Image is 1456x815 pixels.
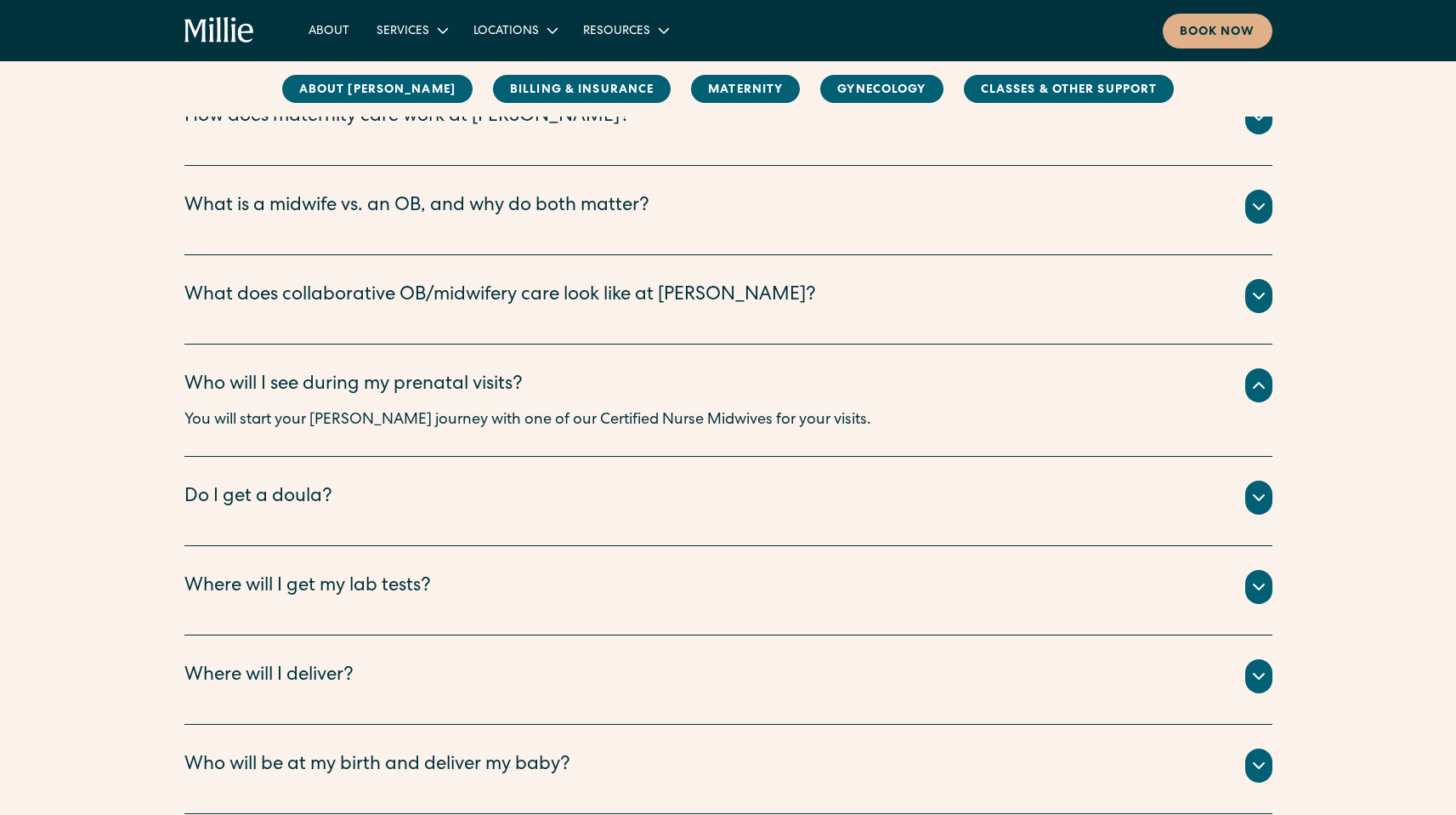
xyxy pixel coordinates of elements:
div: Locations [473,23,539,41]
div: Where will I deliver? [184,663,354,691]
div: Do I get a doula? [184,484,332,512]
a: home [184,17,255,44]
div: Resources [583,23,650,41]
div: What does collaborative OB/midwifery care look like at [PERSON_NAME]? [184,282,816,311]
a: MAternity [691,75,800,103]
div: Book now [1180,24,1255,42]
div: How does maternity care work at [PERSON_NAME]? [184,104,630,132]
a: Classes & Other Support [964,75,1175,103]
div: Who will be at my birth and deliver my baby? [184,752,570,780]
p: You will start your [PERSON_NAME] journey with one of our Certified Nurse Midwives for your visits. [184,409,1272,432]
div: Services [363,16,460,44]
div: Resources [569,16,681,44]
div: Services [377,23,429,41]
a: About [295,16,363,44]
a: About [PERSON_NAME] [282,75,473,103]
div: Locations [460,16,569,44]
a: Billing & Insurance [493,75,671,103]
div: Where will I get my lab tests? [184,573,431,601]
div: What is a midwife vs. an OB, and why do both matter? [184,193,649,221]
a: Gynecology [820,75,943,103]
div: Who will I see during my prenatal visits? [184,372,523,400]
a: Book now [1163,14,1272,48]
